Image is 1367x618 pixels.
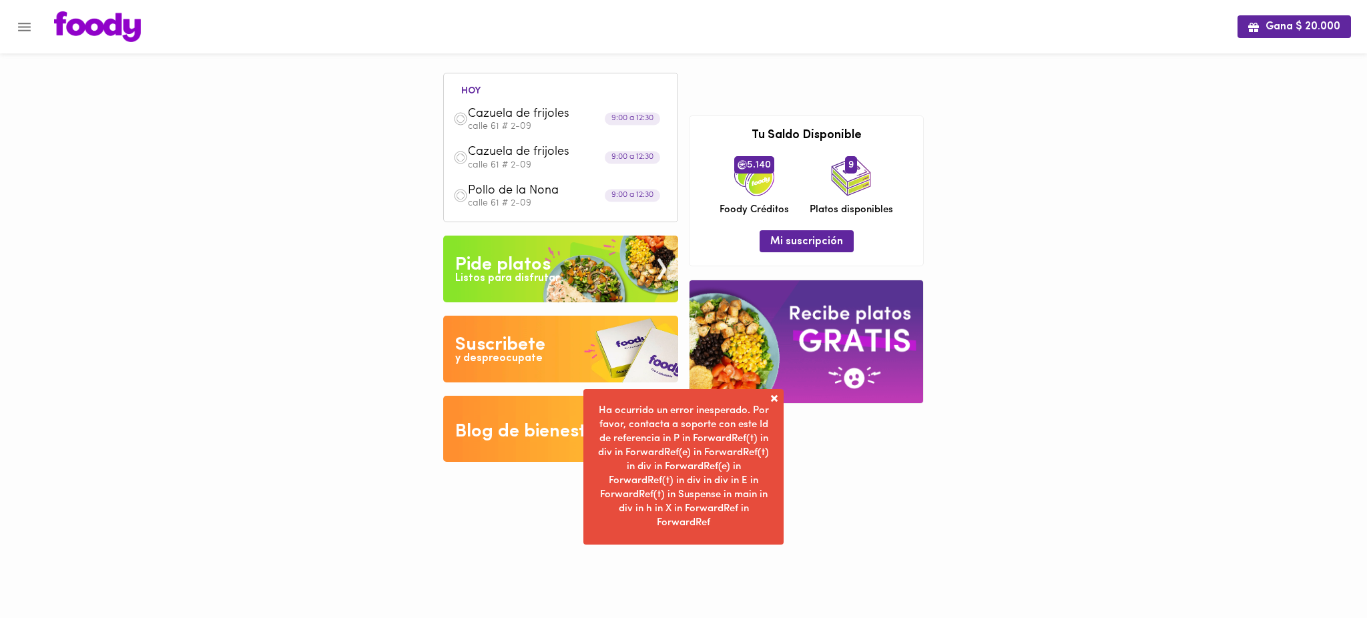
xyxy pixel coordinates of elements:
[720,203,789,217] span: Foody Créditos
[468,145,621,160] span: Cazuela de frijoles
[760,230,854,252] button: Mi suscripción
[734,156,774,196] img: credits-package.png
[455,252,551,278] div: Pide platos
[700,129,913,143] h3: Tu Saldo Disponible
[468,184,621,199] span: Pollo de la Nona
[598,406,769,528] span: Ha ocurrido un error inesperado. Por favor, contacta a soporte con este Id de referencia in P in ...
[770,236,843,248] span: Mi suscripción
[1238,15,1351,37] button: Gana $ 20.000
[455,351,543,366] div: y despreocupate
[468,107,621,122] span: Cazuela de frijoles
[451,83,491,96] li: hoy
[734,156,774,174] span: 5.140
[468,122,668,131] p: calle 61 # 2-09
[605,151,660,164] div: 9:00 a 12:30
[453,150,468,165] img: dish.png
[831,156,871,196] img: icon_dishes.png
[455,418,605,445] div: Blog de bienestar
[455,332,545,358] div: Suscribete
[8,11,41,43] button: Menu
[455,271,559,286] div: Listos para disfrutar
[443,396,678,462] img: Blog de bienestar
[54,11,141,42] img: logo.png
[810,203,893,217] span: Platos disponibles
[605,113,660,125] div: 9:00 a 12:30
[468,161,668,170] p: calle 61 # 2-09
[605,190,660,202] div: 9:00 a 12:30
[443,316,678,382] img: Disfruta bajar de peso
[690,280,923,402] img: referral-banner.png
[738,160,747,170] img: foody-creditos.png
[453,111,468,126] img: dish.png
[845,156,857,174] span: 9
[468,199,668,208] p: calle 61 # 2-09
[443,236,678,302] img: Pide un Platos
[453,188,468,203] img: dish.png
[1290,541,1354,605] iframe: Messagebird Livechat Widget
[1248,21,1340,33] span: Gana $ 20.000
